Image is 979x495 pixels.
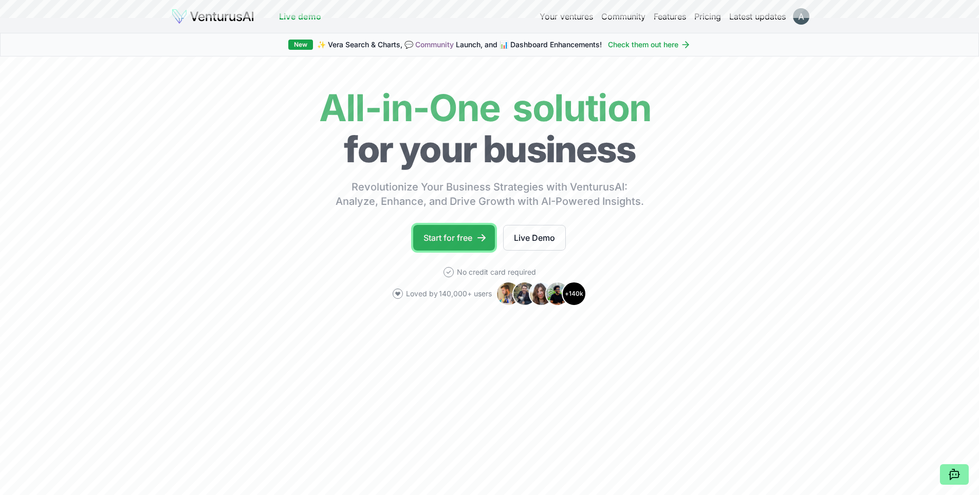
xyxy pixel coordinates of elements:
[512,281,537,306] img: Avatar 2
[413,225,495,251] a: Start for free
[415,40,454,49] a: Community
[608,40,691,50] a: Check them out here
[545,281,570,306] img: Avatar 4
[529,281,553,306] img: Avatar 3
[503,225,566,251] a: Live Demo
[496,281,521,306] img: Avatar 1
[317,40,602,50] span: ✨ Vera Search & Charts, 💬 Launch, and 📊 Dashboard Enhancements!
[288,40,313,50] div: New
